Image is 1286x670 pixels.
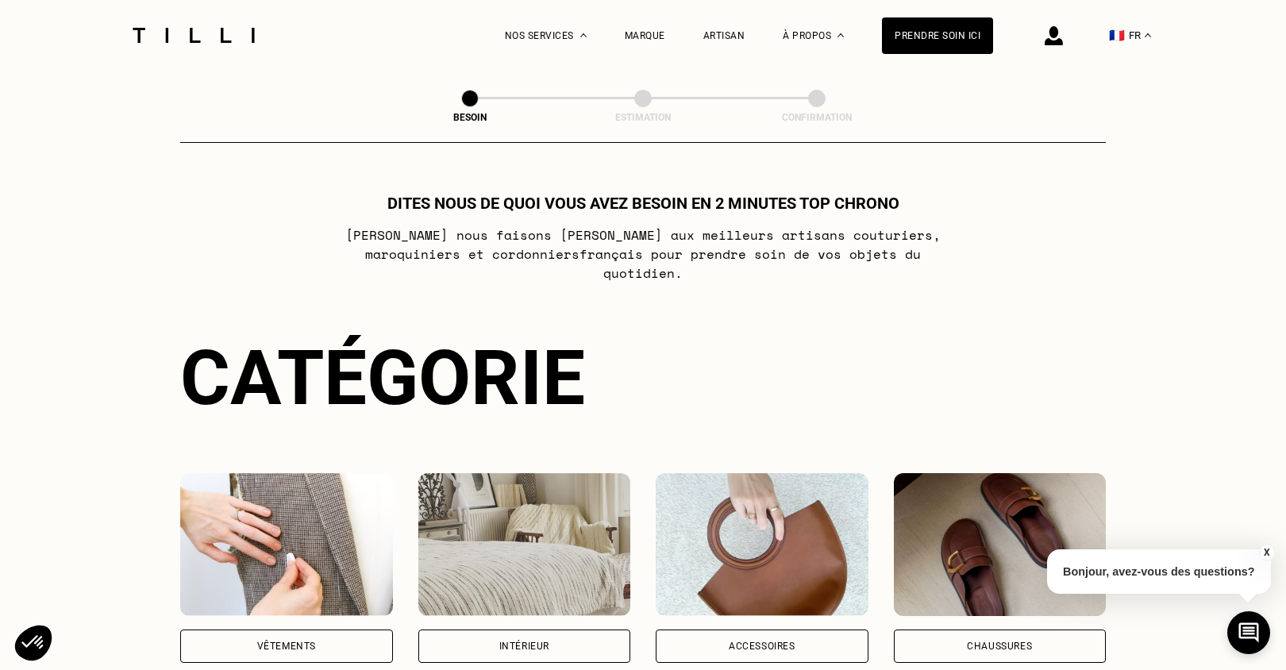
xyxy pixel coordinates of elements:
img: Menu déroulant à propos [837,33,844,37]
a: Marque [625,30,665,41]
div: Catégorie [180,333,1106,422]
button: X [1258,544,1274,561]
img: Menu déroulant [580,33,587,37]
div: Besoin [391,112,549,123]
img: menu déroulant [1145,33,1151,37]
img: Chaussures [894,473,1107,616]
p: [PERSON_NAME] nous faisons [PERSON_NAME] aux meilleurs artisans couturiers , maroquiniers et cord... [329,225,958,283]
div: Accessoires [729,641,795,651]
div: Estimation [564,112,722,123]
div: Chaussures [967,641,1032,651]
img: Vêtements [180,473,393,616]
p: Bonjour, avez-vous des questions? [1047,549,1271,594]
img: Intérieur [418,473,631,616]
div: Confirmation [737,112,896,123]
div: Vêtements [257,641,316,651]
a: Artisan [703,30,745,41]
img: Accessoires [656,473,868,616]
h1: Dites nous de quoi vous avez besoin en 2 minutes top chrono [387,194,899,213]
span: 🇫🇷 [1109,28,1125,43]
img: Logo du service de couturière Tilli [127,28,260,43]
img: icône connexion [1045,26,1063,45]
div: Intérieur [499,641,549,651]
a: Prendre soin ici [882,17,993,54]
